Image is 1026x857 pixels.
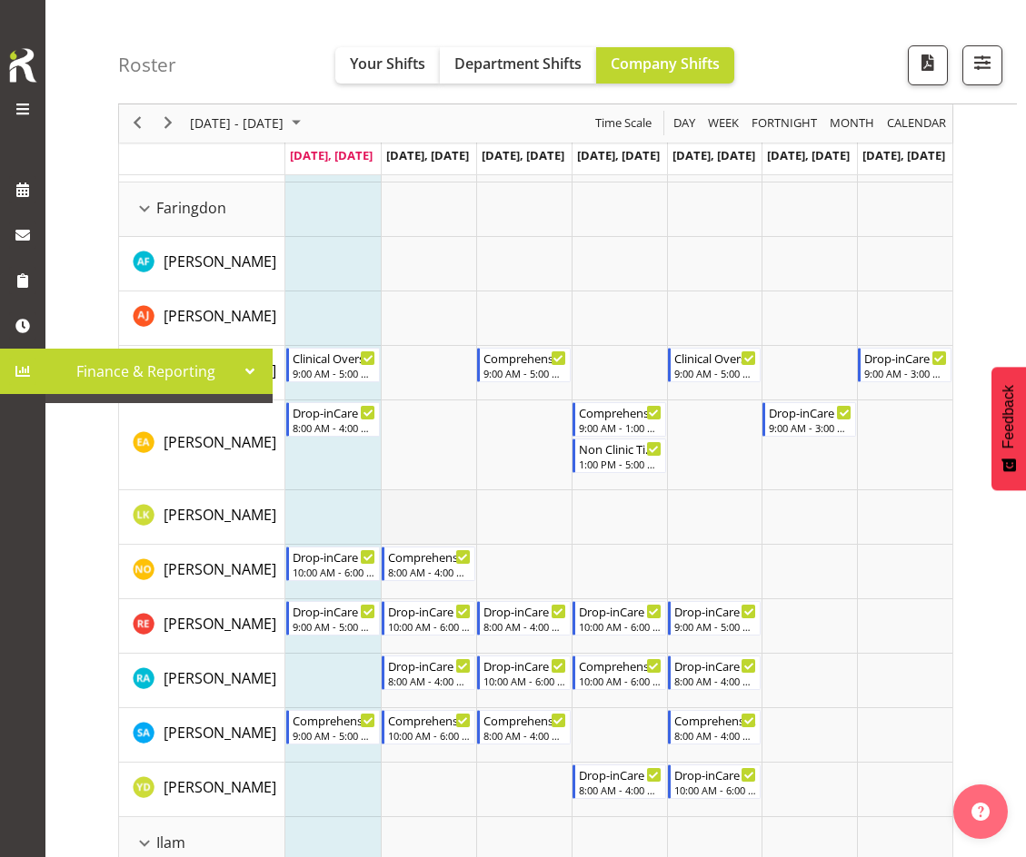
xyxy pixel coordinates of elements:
[750,113,819,135] span: Fortnight
[164,668,276,688] span: [PERSON_NAME]
[164,251,276,272] a: [PERSON_NAME]
[293,420,375,435] div: 8:00 AM - 4:00 PM
[388,565,471,579] div: 8:00 AM - 4:00 PM
[483,711,566,729] div: Comprehensive Consult 8-4
[119,654,285,708] td: Rachna Anderson resource
[483,656,566,675] div: Drop-inCare 10-6
[440,47,596,84] button: Department Shifts
[382,601,475,635] div: Rachel Els"s event - Drop-inCare 10-6 Begin From Tuesday, September 30, 2025 at 10:00:00 AM GMT+1...
[668,764,762,799] div: Yvonne Denny"s event - Drop-inCare 10-6 Begin From Friday, October 3, 2025 at 10:00:00 AM GMT+13:...
[164,667,276,689] a: [PERSON_NAME]
[293,547,375,566] div: Drop-inCare 10-6
[908,45,948,85] button: Download a PDF of the roster according to the set date range.
[674,602,757,620] div: Drop-inCare 9-5
[483,674,566,688] div: 10:00 AM - 6:00 PM
[674,674,757,688] div: 8:00 AM - 4:00 PM
[674,349,757,367] div: Clinical Oversight
[388,674,471,688] div: 8:00 AM - 4:00 PM
[749,113,821,135] button: Fortnight
[382,655,475,690] div: Rachna Anderson"s event - Drop-inCare 8-4 Begin From Tuesday, September 30, 2025 at 8:00:00 AM GM...
[156,832,185,853] span: Ilam
[119,291,285,346] td: Amy Johannsen resource
[164,776,276,798] a: [PERSON_NAME]
[382,547,475,581] div: Natasha Ottley"s event - Comprehensive Consult 8-4 Begin From Tuesday, September 30, 2025 at 8:00...
[5,45,41,85] img: Rosterit icon logo
[573,601,666,635] div: Rachel Els"s event - Drop-inCare 10-6 Begin From Thursday, October 2, 2025 at 10:00:00 AM GMT+13:...
[477,710,571,744] div: Sarah Abbott"s event - Comprehensive Consult 8-4 Begin From Wednesday, October 1, 2025 at 8:00:00...
[668,601,762,635] div: Rachel Els"s event - Drop-inCare 9-5 Begin From Friday, October 3, 2025 at 9:00:00 AM GMT+13:00 E...
[671,113,699,135] button: Timeline Day
[156,197,226,219] span: Faringdon
[1001,385,1017,448] span: Feedback
[55,358,236,385] span: Finance & Reporting
[119,708,285,763] td: Sarah Abbott resource
[290,147,373,163] span: [DATE], [DATE]
[164,505,276,525] span: [PERSON_NAME]
[579,656,662,675] div: Comprehensive Consult 10-6
[971,803,990,821] img: help-xxl-2.png
[388,656,471,675] div: Drop-inCare 8-4
[388,711,471,729] div: Comprehensive Consult 10-6
[164,251,276,271] span: [PERSON_NAME]
[579,765,662,783] div: Drop-inCare 8-4
[286,402,380,437] div: Ena Advincula"s event - Drop-inCare 8-4 Begin From Monday, September 29, 2025 at 8:00:00 AM GMT+1...
[579,403,662,421] div: Comprehensive Consult 9-1
[573,764,666,799] div: Yvonne Denny"s event - Drop-inCare 8-4 Begin From Thursday, October 2, 2025 at 8:00:00 AM GMT+13:...
[164,722,276,744] a: [PERSON_NAME]
[482,147,564,163] span: [DATE], [DATE]
[991,367,1026,490] button: Feedback - Show survey
[119,182,285,237] td: Faringdon resource
[286,348,380,382] div: Brian Ko"s event - Clinical Oversight Begin From Monday, September 29, 2025 at 9:00:00 AM GMT+13:...
[293,619,375,634] div: 9:00 AM - 5:00 PM
[187,113,309,135] button: September 2025
[579,457,662,471] div: 1:00 PM - 5:00 PM
[164,432,276,452] span: [PERSON_NAME]
[293,728,375,743] div: 9:00 AM - 5:00 PM
[335,47,440,84] button: Your Shifts
[382,710,475,744] div: Sarah Abbott"s event - Comprehensive Consult 10-6 Begin From Tuesday, September 30, 2025 at 10:00...
[828,113,876,135] span: Month
[674,619,757,634] div: 9:00 AM - 5:00 PM
[672,113,697,135] span: Day
[864,366,947,380] div: 9:00 AM - 3:00 PM
[573,402,666,437] div: Ena Advincula"s event - Comprehensive Consult 9-1 Begin From Thursday, October 2, 2025 at 9:00:00...
[668,348,762,382] div: Brian Ko"s event - Clinical Oversight Begin From Friday, October 3, 2025 at 9:00:00 AM GMT+13:00 ...
[668,710,762,744] div: Sarah Abbott"s event - Comprehensive Consult 8-4 Begin From Friday, October 3, 2025 at 8:00:00 AM...
[577,147,660,163] span: [DATE], [DATE]
[674,728,757,743] div: 8:00 AM - 4:00 PM
[164,614,276,634] span: [PERSON_NAME]
[164,504,276,526] a: [PERSON_NAME]
[286,601,380,635] div: Rachel Els"s event - Drop-inCare 9-5 Begin From Monday, September 29, 2025 at 9:00:00 AM GMT+13:0...
[119,346,285,400] td: Brian Ko resource
[119,545,285,599] td: Natasha Ottley resource
[184,104,312,143] div: Sep 29 - Oct 05, 2025
[164,431,276,453] a: [PERSON_NAME]
[674,711,757,729] div: Comprehensive Consult 8-4
[118,54,176,75] h4: Roster
[769,420,852,435] div: 9:00 AM - 3:00 PM
[858,348,951,382] div: Brian Ko"s event - Drop-inCare 9-3 Begin From Sunday, October 5, 2025 at 9:00:00 AM GMT+13:00 End...
[164,558,276,580] a: [PERSON_NAME]
[164,723,276,743] span: [PERSON_NAME]
[188,113,285,135] span: [DATE] - [DATE]
[573,438,666,473] div: Ena Advincula"s event - Non Clinic Time 1-5 Begin From Thursday, October 2, 2025 at 1:00:00 PM GM...
[454,54,582,74] span: Department Shifts
[286,547,380,581] div: Natasha Ottley"s event - Drop-inCare 10-6 Begin From Monday, September 29, 2025 at 10:00:00 AM GM...
[674,783,757,797] div: 10:00 AM - 6:00 PM
[579,420,662,435] div: 9:00 AM - 1:00 PM
[762,402,856,437] div: Ena Advincula"s event - Drop-inCare 9-3 Begin From Saturday, October 4, 2025 at 9:00:00 AM GMT+13...
[388,602,471,620] div: Drop-inCare 10-6
[674,366,757,380] div: 9:00 AM - 5:00 PM
[593,113,655,135] button: Time Scale
[156,113,181,135] button: Next
[286,710,380,744] div: Sarah Abbott"s event - Comprehensive Consult 9-5 Begin From Monday, September 29, 2025 at 9:00:00...
[293,711,375,729] div: Comprehensive Consult 9-5
[119,490,285,545] td: Liandy Kritzinger resource
[611,54,720,74] span: Company Shifts
[579,619,662,634] div: 10:00 AM - 6:00 PM
[885,113,948,135] span: calendar
[477,348,571,382] div: Brian Ko"s event - Comprehensive Consult 9-5 Begin From Wednesday, October 1, 2025 at 9:00:00 AM ...
[388,619,471,634] div: 10:00 AM - 6:00 PM
[293,565,375,579] div: 10:00 AM - 6:00 PM
[477,601,571,635] div: Rachel Els"s event - Drop-inCare 8-4 Begin From Wednesday, October 1, 2025 at 8:00:00 AM GMT+13:0...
